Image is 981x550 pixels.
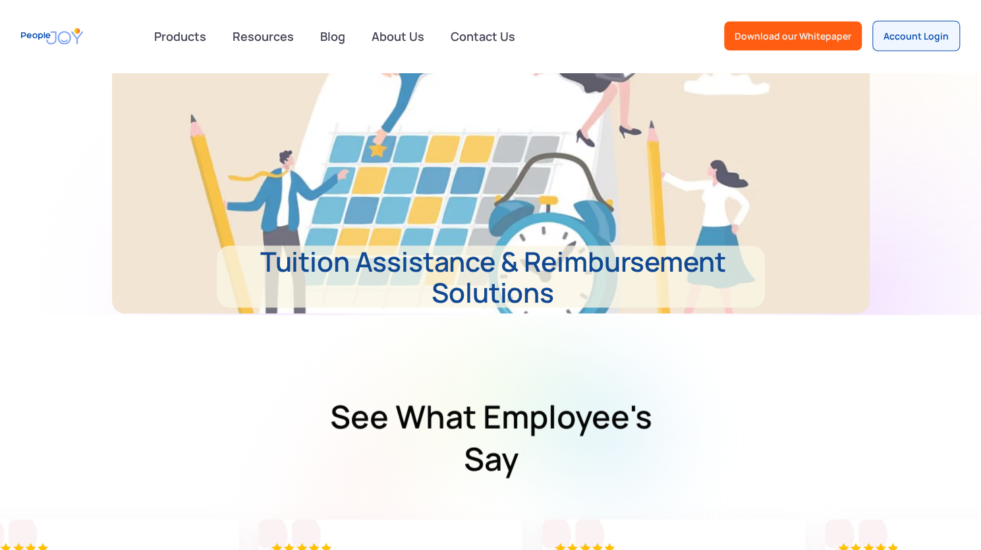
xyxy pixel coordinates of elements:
[364,22,432,51] a: About Us
[735,30,851,43] div: Download our Whitepaper
[217,246,765,308] p: Tuition Assistance & Reimbursement Solutions
[313,389,669,487] h2: See What Employee's say
[312,22,353,51] a: Blog
[21,22,83,51] a: home
[443,22,523,51] a: Contact Us
[872,21,960,51] a: Account Login
[225,22,302,51] a: Resources
[724,22,862,51] a: Download our Whitepaper
[146,23,214,49] div: Products
[883,30,949,43] div: Account Login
